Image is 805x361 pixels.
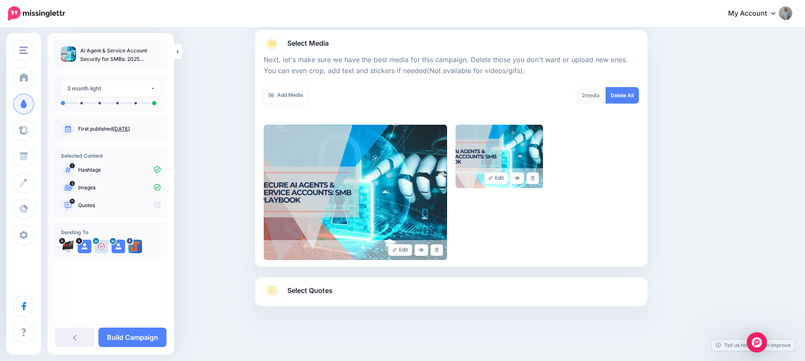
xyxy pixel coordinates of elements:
img: 19a0cffe157a0541cd6780b801120f0e_large.jpg [456,125,543,188]
img: user_default_image.png [78,240,91,253]
p: Quotes [78,202,161,209]
img: user_default_image.png [112,240,125,253]
img: user_default_image.png [95,240,108,253]
img: c2aeddb0b74573a6734f55d736741c06_large.jpg [264,125,447,260]
a: Select Media [264,37,639,50]
img: c2aeddb0b74573a6734f55d736741c06_thumb.jpg [61,46,76,62]
img: 931ab0b3072c3b99b00a0fbbfaeab101-26458.png [61,240,74,253]
button: 3 month light [61,80,161,97]
div: 3 month light [67,84,150,93]
p: Hashtags [78,166,161,174]
a: Edit [388,244,412,256]
p: AI Agent & Service Account Security for SMBs: 2025 Comprehensive Playbook [80,46,161,63]
div: Open Intercom Messenger [747,332,767,353]
span: 2 [582,92,585,98]
div: media [576,87,606,104]
a: Delete All [606,87,639,104]
img: Missinglettr [8,6,65,21]
h4: Selected Content [61,153,161,159]
a: Select Quotes [264,284,639,306]
img: menu.png [19,46,28,54]
a: My Account [720,3,792,24]
span: 2 [70,181,75,186]
p: Images [78,184,161,191]
a: Add Media [264,87,308,104]
span: Select Quotes [287,285,333,296]
p: Next, let's make sure we have the best media for this campaign. Delete those you don't want or up... [264,55,639,77]
a: Edit [484,172,508,184]
div: Select Media [264,50,639,260]
span: 1 [70,163,75,168]
a: [DATE] [113,126,130,132]
h4: Sending To [61,229,161,235]
p: First published [78,125,161,133]
span: 11 [70,199,75,204]
span: Select Media [287,38,329,49]
img: 428652482_854377056700987_8639726828542345580_n-bsa146612.jpg [128,240,142,253]
a: Tell us how we can improve [712,339,795,351]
